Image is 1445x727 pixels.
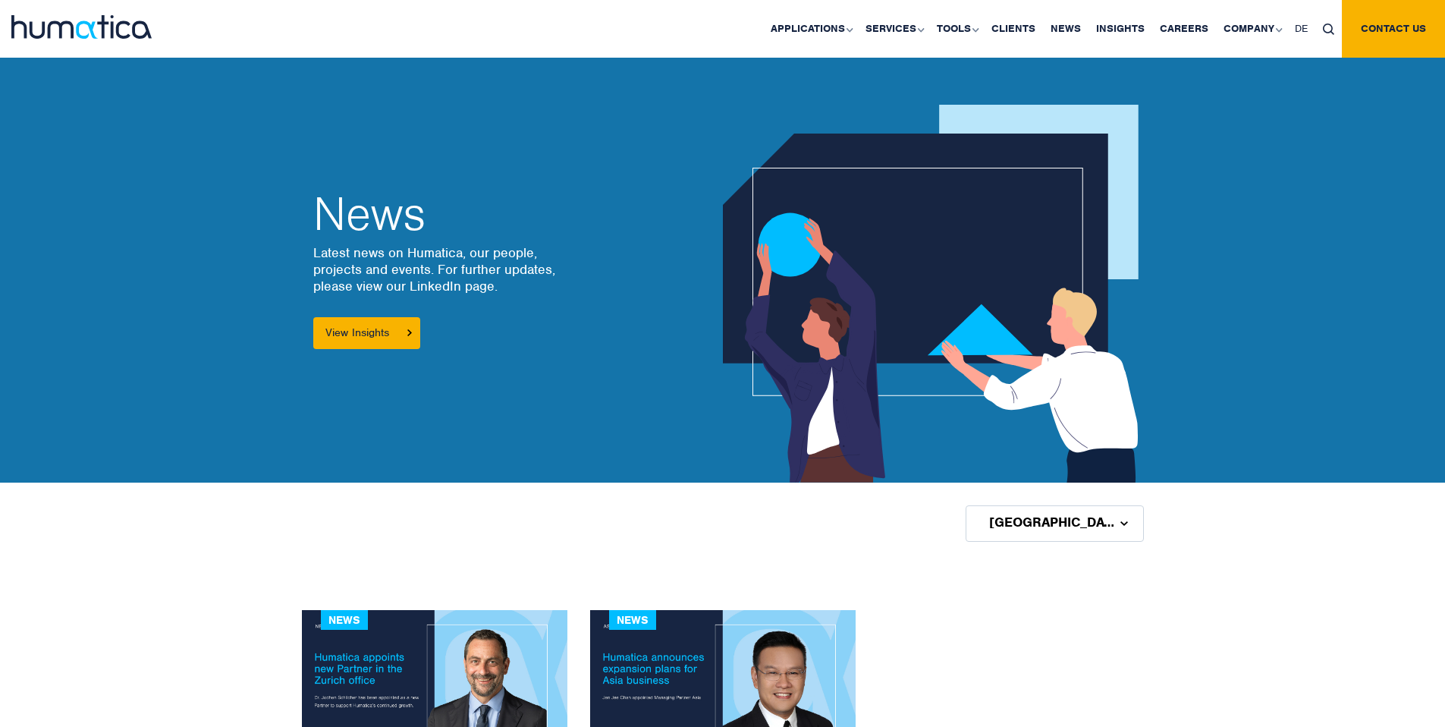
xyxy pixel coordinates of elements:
p: Latest news on Humatica, our people, projects and events. For further updates, please view our Li... [313,244,636,294]
h2: News [313,191,636,237]
img: news_ban1 [723,105,1152,483]
img: d_arroww [1120,521,1127,526]
img: search_icon [1323,24,1334,35]
span: [GEOGRAPHIC_DATA] [989,516,1118,528]
img: arrowicon [407,329,412,336]
span: DE [1295,22,1308,35]
a: View Insights [313,317,420,349]
div: News [609,610,656,630]
img: logo [11,15,152,39]
div: News [321,610,368,630]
